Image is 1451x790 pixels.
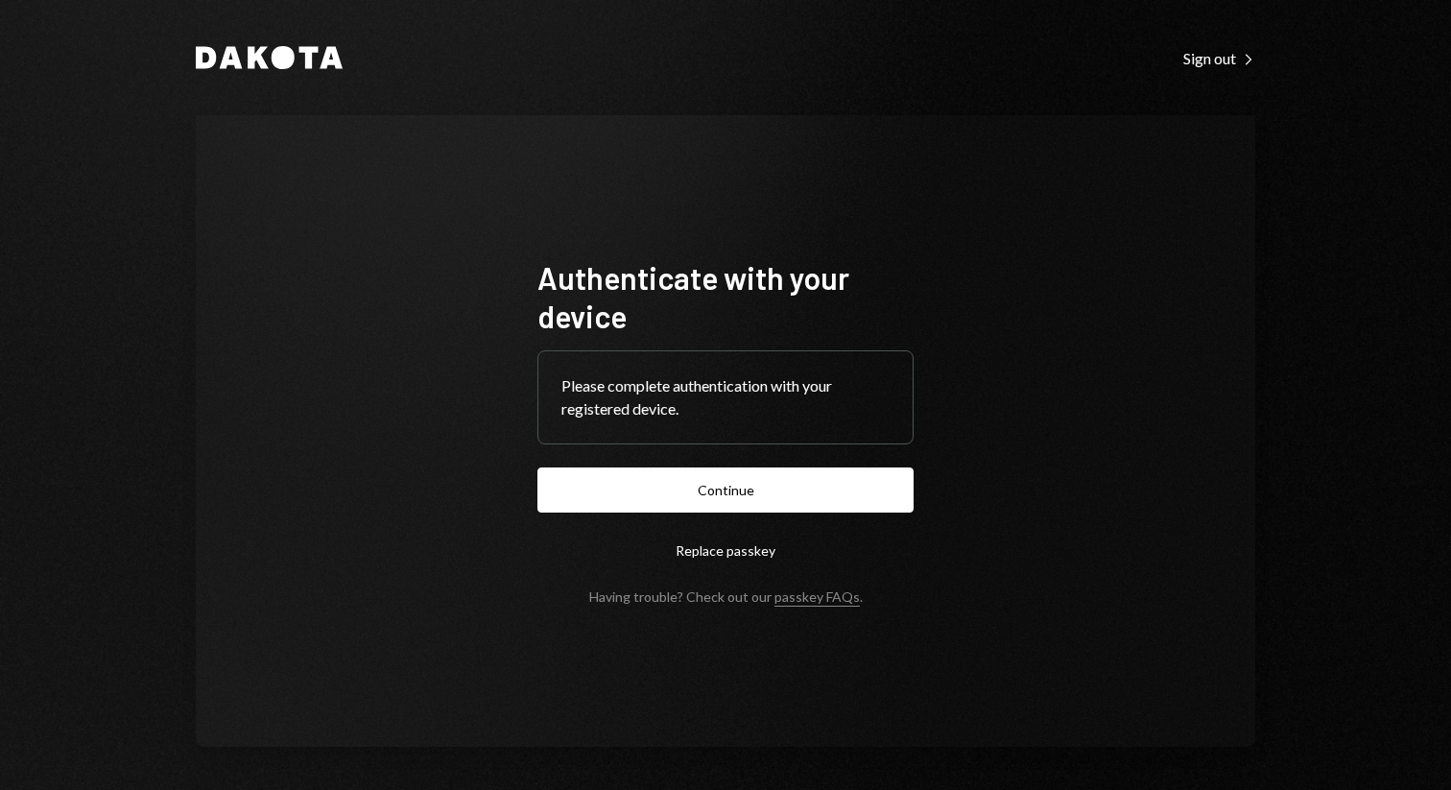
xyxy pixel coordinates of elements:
a: Sign out [1183,47,1255,68]
h1: Authenticate with your device [537,258,914,335]
button: Replace passkey [537,528,914,573]
div: Sign out [1183,49,1255,68]
div: Having trouble? Check out our . [589,588,863,605]
button: Continue [537,467,914,513]
a: passkey FAQs [774,588,860,607]
div: Please complete authentication with your registered device. [561,374,890,420]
